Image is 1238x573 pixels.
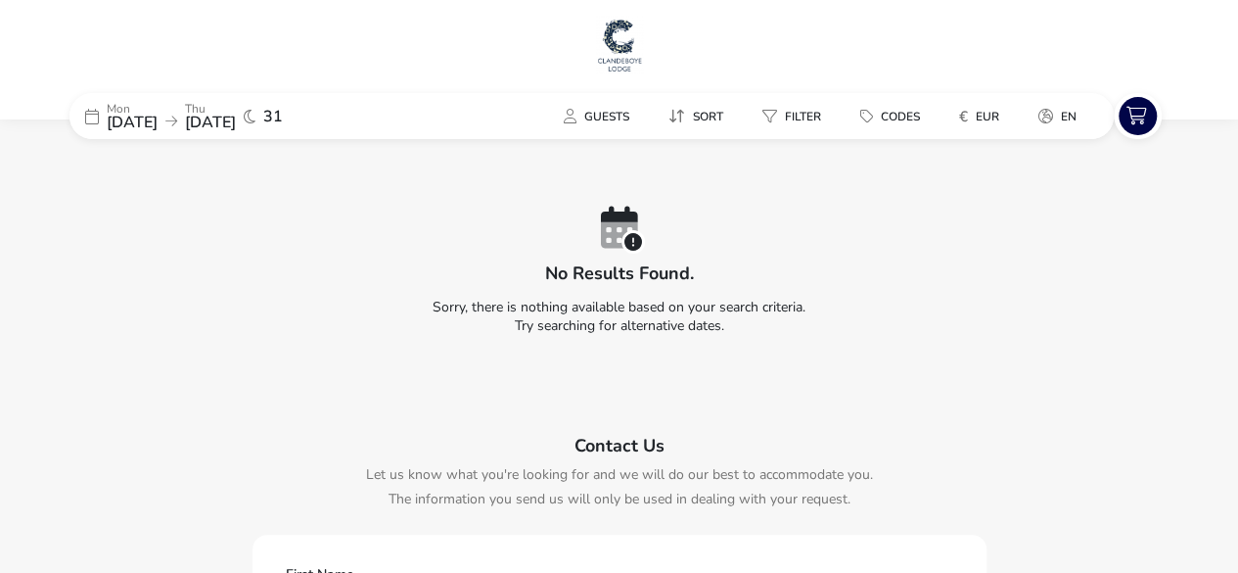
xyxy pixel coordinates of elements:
[943,102,1023,130] naf-pibe-menu-bar-item: €EUR
[69,282,1169,343] p: Sorry, there is nothing available based on your search criteria. Try searching for alternative da...
[959,107,968,126] i: €
[693,109,723,124] span: Sort
[69,93,363,139] div: Mon[DATE]Thu[DATE]31
[1061,109,1077,124] span: en
[262,487,977,511] p: The information you send us will only be used in dealing with your request.
[548,102,653,130] naf-pibe-menu-bar-item: Guests
[845,102,936,130] button: Codes
[107,103,158,115] p: Mon
[653,102,747,130] naf-pibe-menu-bar-item: Sort
[185,112,236,133] span: [DATE]
[785,109,821,124] span: Filter
[747,102,845,130] naf-pibe-menu-bar-item: Filter
[185,103,236,115] p: Thu
[1023,102,1100,130] naf-pibe-menu-bar-item: en
[548,102,645,130] button: Guests
[262,421,977,462] h2: Contact Us
[545,262,694,285] h2: No results found.
[943,102,1015,130] button: €EUR
[976,109,999,124] span: EUR
[881,109,920,124] span: Codes
[262,462,977,487] p: Let us know what you're looking for and we will do our best to accommodate you.
[845,102,943,130] naf-pibe-menu-bar-item: Codes
[747,102,837,130] button: Filter
[263,109,283,124] span: 31
[653,102,739,130] button: Sort
[595,16,644,74] img: Main Website
[107,112,158,133] span: [DATE]
[584,109,629,124] span: Guests
[1023,102,1092,130] button: en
